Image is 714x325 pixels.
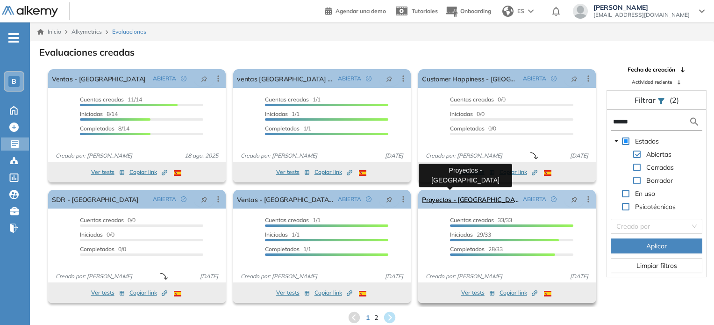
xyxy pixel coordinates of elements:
span: check-circle [551,76,557,81]
span: pushpin [571,75,578,82]
span: 18 ago. 2025 [181,152,222,160]
span: 8/14 [80,125,129,132]
span: 1/1 [265,125,311,132]
img: arrow [528,9,534,13]
span: [DATE] [566,152,592,160]
span: Completados [265,246,300,253]
span: Creado por: [PERSON_NAME] [52,272,136,281]
span: Cerradas [644,162,676,173]
img: ESP [544,291,551,296]
span: pushpin [201,75,207,82]
span: Completados [450,246,485,253]
span: (2) [670,94,679,106]
img: ESP [174,170,181,176]
span: Completados [80,246,114,253]
span: 0/0 [450,96,506,103]
a: ventas [GEOGRAPHIC_DATA] - avanzado [237,69,334,88]
span: Copiar link [500,289,537,297]
button: pushpin [564,71,585,86]
span: Agendar una demo [336,7,386,14]
img: world [502,6,514,17]
span: Copiar link [314,168,352,176]
span: 8/14 [80,110,118,117]
button: Copiar link [314,166,352,178]
span: Copiar link [314,289,352,297]
button: pushpin [379,71,400,86]
span: check-circle [551,196,557,202]
span: Onboarding [460,7,491,14]
span: 0/0 [450,125,496,132]
span: 33/33 [450,217,512,224]
span: Cuentas creadas [265,96,309,103]
span: Evaluaciones [112,28,146,36]
button: Ver tests [276,287,310,298]
h3: Evaluaciones creadas [39,47,135,58]
span: Abiertas [644,149,673,160]
span: Completados [265,125,300,132]
span: Psicotécnicos [635,202,676,211]
span: pushpin [386,75,393,82]
span: Borrador [644,175,675,186]
button: pushpin [564,192,585,207]
span: En uso [633,188,657,199]
button: Onboarding [445,1,491,22]
span: Creado por: [PERSON_NAME] [237,272,321,281]
img: ESP [174,291,181,296]
span: ABIERTA [338,195,361,203]
span: ABIERTA [523,74,546,83]
span: ABIERTA [523,195,546,203]
span: 0/0 [450,110,485,117]
span: Copiar link [129,168,167,176]
span: 1/1 [265,217,321,224]
span: Creado por: [PERSON_NAME] [52,152,136,160]
span: 1/1 [265,110,300,117]
span: Fecha de creación [628,65,675,74]
span: Alkymetrics [71,28,102,35]
span: 1/1 [265,246,311,253]
button: Copiar link [500,287,537,298]
span: [DATE] [196,272,222,281]
i: - [8,37,19,39]
span: Filtrar [635,95,657,105]
img: ESP [544,170,551,176]
button: Ver tests [461,287,495,298]
span: Completados [80,125,114,132]
span: Actividad reciente [632,79,672,86]
span: Iniciadas [265,110,288,117]
span: 0/0 [80,231,114,238]
img: search icon [689,116,700,128]
span: 29/33 [450,231,491,238]
button: Ver tests [91,166,125,178]
button: Limpiar filtros [611,258,702,273]
span: ES [517,7,524,15]
span: [DATE] [566,272,592,281]
span: Iniciadas [80,231,103,238]
span: Copiar link [129,289,167,297]
button: Aplicar [611,238,702,253]
span: Cuentas creadas [265,217,309,224]
button: pushpin [379,192,400,207]
span: Cuentas creadas [450,96,494,103]
span: Completados [450,125,485,132]
img: ESP [359,291,366,296]
span: check-circle [366,196,371,202]
button: pushpin [194,71,214,86]
span: 0/0 [80,217,136,224]
a: Ventas - [GEOGRAPHIC_DATA] (intermedio) [237,190,334,209]
span: caret-down [614,139,619,144]
span: 1/1 [265,96,321,103]
span: 28/33 [450,246,503,253]
div: Proyectos - [GEOGRAPHIC_DATA] [419,164,512,187]
a: Agendar una demo [325,5,386,16]
span: B [12,78,16,85]
span: 1 [366,313,370,323]
span: Cuentas creadas [450,217,494,224]
span: Tutoriales [412,7,438,14]
span: 11/14 [80,96,142,103]
span: En uso [635,189,655,198]
span: Creado por: [PERSON_NAME] [422,272,506,281]
span: Creado por: [PERSON_NAME] [422,152,506,160]
span: Cuentas creadas [80,96,124,103]
span: Psicotécnicos [633,201,678,212]
span: 0/0 [80,246,126,253]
